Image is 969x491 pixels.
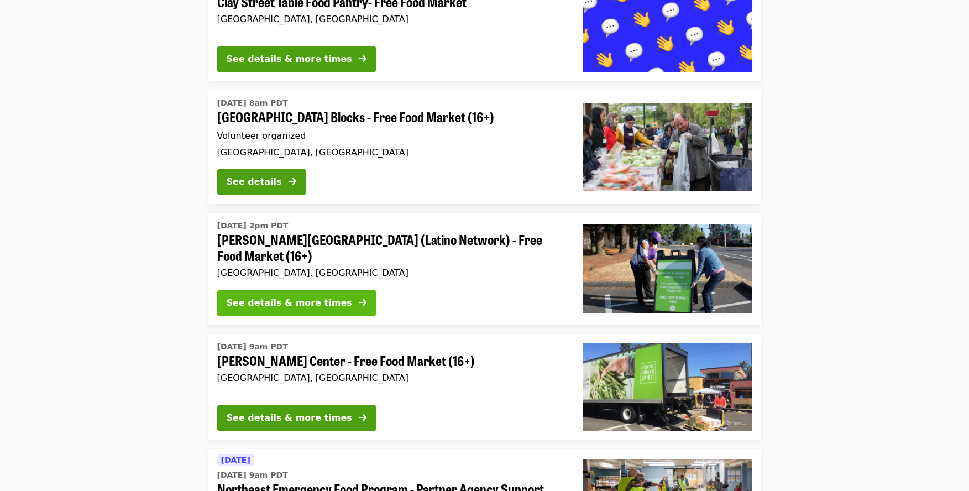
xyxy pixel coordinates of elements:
[217,232,565,264] span: [PERSON_NAME][GEOGRAPHIC_DATA] (Latino Network) - Free Food Market (16+)
[217,353,565,369] span: [PERSON_NAME] Center - Free Food Market (16+)
[217,46,376,72] button: See details & more times
[289,176,296,187] i: arrow-right icon
[217,405,376,431] button: See details & more times
[217,220,289,232] time: [DATE] 2pm PDT
[208,334,761,440] a: See details for "Ortiz Center - Free Food Market (16+)"
[227,411,352,425] div: See details & more times
[227,296,352,310] div: See details & more times
[217,469,288,481] time: [DATE] 9am PDT
[217,130,306,141] span: Volunteer organized
[217,147,565,158] div: [GEOGRAPHIC_DATA], [GEOGRAPHIC_DATA]
[217,169,306,195] button: See details
[217,268,565,278] div: [GEOGRAPHIC_DATA], [GEOGRAPHIC_DATA]
[583,224,752,313] img: Rigler Elementary School (Latino Network) - Free Food Market (16+) organized by Oregon Food Bank
[217,290,376,316] button: See details & more times
[221,456,250,464] span: [DATE]
[227,53,352,66] div: See details & more times
[217,109,565,125] span: [GEOGRAPHIC_DATA] Blocks - Free Food Market (16+)
[217,14,565,24] div: [GEOGRAPHIC_DATA], [GEOGRAPHIC_DATA]
[359,412,366,423] i: arrow-right icon
[208,213,761,325] a: See details for "Rigler Elementary School (Latino Network) - Free Food Market (16+)"
[227,175,282,189] div: See details
[217,97,288,109] time: [DATE] 8am PDT
[359,54,366,64] i: arrow-right icon
[217,341,288,353] time: [DATE] 9am PDT
[208,90,761,204] a: See details for "PSU South Park Blocks - Free Food Market (16+)"
[583,343,752,431] img: Ortiz Center - Free Food Market (16+) organized by Oregon Food Bank
[359,297,366,308] i: arrow-right icon
[583,103,752,191] img: PSU South Park Blocks - Free Food Market (16+) organized by Oregon Food Bank
[217,373,565,383] div: [GEOGRAPHIC_DATA], [GEOGRAPHIC_DATA]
